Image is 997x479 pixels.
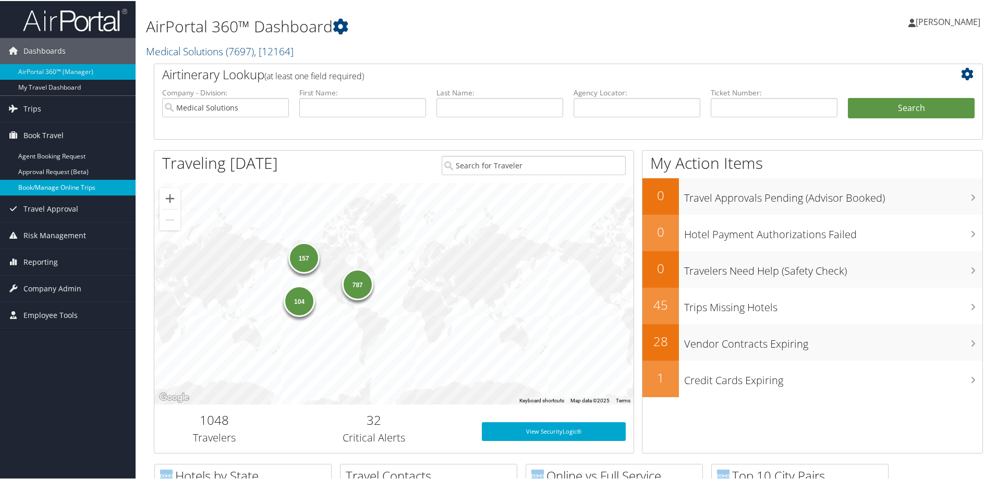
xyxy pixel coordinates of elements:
[642,360,982,396] a: 1Credit Cards Expiring
[23,95,41,121] span: Trips
[642,323,982,360] a: 28Vendor Contracts Expiring
[282,410,466,428] h2: 32
[684,257,982,277] h3: Travelers Need Help (Safety Check)
[288,241,319,273] div: 157
[684,294,982,314] h3: Trips Missing Hotels
[23,301,78,327] span: Employee Tools
[162,410,266,428] h2: 1048
[146,15,709,36] h1: AirPortal 360™ Dashboard
[908,5,991,36] a: [PERSON_NAME]
[642,214,982,250] a: 0Hotel Payment Authorizations Failed
[684,185,982,204] h3: Travel Approvals Pending (Advisor Booked)
[226,43,254,57] span: ( 7697 )
[519,396,564,403] button: Keyboard shortcuts
[482,421,626,440] a: View SecurityLogic®
[684,330,982,350] h3: Vendor Contracts Expiring
[642,259,679,276] h2: 0
[162,87,289,97] label: Company - Division:
[642,222,679,240] h2: 0
[684,221,982,241] h3: Hotel Payment Authorizations Failed
[282,429,466,444] h3: Critical Alerts
[642,250,982,287] a: 0Travelers Need Help (Safety Check)
[916,15,980,27] span: [PERSON_NAME]
[23,195,78,221] span: Travel Approval
[570,397,610,402] span: Map data ©2025
[574,87,700,97] label: Agency Locator:
[23,222,86,248] span: Risk Management
[23,275,81,301] span: Company Admin
[160,187,180,208] button: Zoom in
[642,186,679,203] h2: 0
[162,65,906,82] h2: Airtinerary Lookup
[642,368,679,386] h2: 1
[23,37,66,63] span: Dashboards
[616,397,630,402] a: Terms (opens in new tab)
[162,151,278,173] h1: Traveling [DATE]
[711,87,837,97] label: Ticket Number:
[146,43,294,57] a: Medical Solutions
[684,367,982,387] h3: Credit Cards Expiring
[642,331,679,349] h2: 28
[157,390,191,403] img: Google
[299,87,426,97] label: First Name:
[23,248,58,274] span: Reporting
[642,177,982,214] a: 0Travel Approvals Pending (Advisor Booked)
[442,155,626,174] input: Search for Traveler
[23,7,127,31] img: airportal-logo.png
[642,287,982,323] a: 45Trips Missing Hotels
[284,284,315,315] div: 104
[254,43,294,57] span: , [ 12164 ]
[23,121,64,148] span: Book Travel
[342,268,373,299] div: 787
[162,429,266,444] h3: Travelers
[848,97,975,118] button: Search
[642,151,982,173] h1: My Action Items
[436,87,563,97] label: Last Name:
[160,208,180,229] button: Zoom out
[264,69,364,81] span: (at least one field required)
[157,390,191,403] a: Open this area in Google Maps (opens a new window)
[642,295,679,313] h2: 45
